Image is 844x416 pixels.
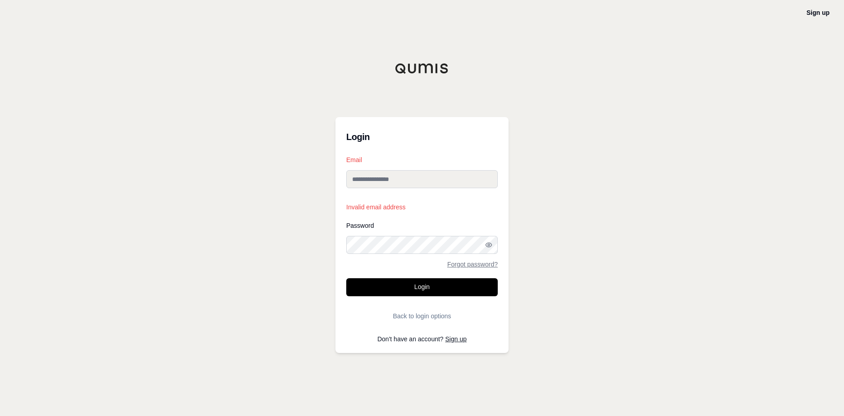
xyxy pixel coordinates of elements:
img: Qumis [395,63,449,74]
p: Don't have an account? [346,336,498,342]
a: Sign up [807,9,830,16]
a: Sign up [445,335,467,343]
h3: Login [346,128,498,146]
label: Password [346,222,498,229]
a: Forgot password? [447,261,498,267]
button: Back to login options [346,307,498,325]
p: Invalid email address [346,203,498,212]
label: Email [346,157,498,163]
button: Login [346,278,498,296]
